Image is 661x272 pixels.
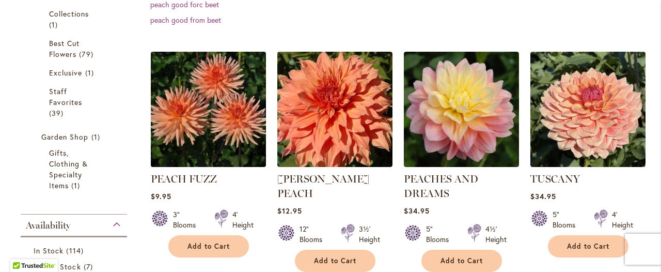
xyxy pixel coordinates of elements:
[71,180,83,191] span: 1
[530,191,556,201] span: $34.95
[49,86,82,107] span: Staff Favorites
[150,15,221,25] a: peach good from beet
[404,52,519,167] img: PEACHES AND DREAMS
[277,173,369,200] a: [PERSON_NAME] PEACH
[404,173,478,200] a: PEACHES AND DREAMS
[85,67,97,78] span: 1
[187,242,230,251] span: Add to Cart
[277,52,392,167] img: Sherwood's Peach
[41,132,89,142] span: Garden Shop
[173,209,202,230] div: 3" Blooms
[49,67,101,78] a: Exclusive
[49,86,101,118] a: Staff Favorites
[41,131,109,142] a: Garden Shop
[91,131,103,142] span: 1
[49,9,89,19] span: Collections
[151,191,171,201] span: $9.95
[49,38,80,59] span: Best Cut Flowers
[530,52,646,167] img: TUSCANY
[8,235,37,264] iframe: Launch Accessibility Center
[49,19,60,30] span: 1
[421,250,502,272] button: Add to Cart
[232,209,254,230] div: 4' Height
[300,224,328,245] div: 12" Blooms
[314,256,356,265] span: Add to Cart
[612,209,633,230] div: 4' Height
[26,220,70,231] span: Availability
[530,159,646,169] a: TUSCANY
[49,68,82,78] span: Exclusive
[66,245,86,256] span: 114
[49,147,101,191] a: Gifts, Clothing &amp; Specialty Items
[295,250,375,272] button: Add to Cart
[49,8,101,30] a: Collections
[277,206,302,216] span: $12.95
[148,49,269,170] img: PEACH FUZZ
[49,108,66,118] span: 39
[485,224,507,245] div: 4½' Height
[79,49,96,59] span: 79
[168,235,249,258] button: Add to Cart
[151,159,266,169] a: PEACH FUZZ
[440,256,483,265] span: Add to Cart
[84,261,96,272] span: 7
[49,38,101,59] a: Best Cut Flowers
[151,173,217,185] a: PEACH FUZZ
[567,242,609,251] span: Add to Cart
[34,261,117,272] a: Out of Stock 7
[34,245,117,256] a: In Stock 114
[404,206,430,216] span: $34.95
[49,148,88,190] span: Gifts, Clothing & Specialty Items
[548,235,628,258] button: Add to Cart
[404,159,519,169] a: PEACHES AND DREAMS
[277,159,392,169] a: Sherwood's Peach
[359,224,380,245] div: 3½' Height
[426,224,455,245] div: 5" Blooms
[553,209,581,230] div: 5" Blooms
[530,173,580,185] a: TUSCANY
[34,246,64,255] span: In Stock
